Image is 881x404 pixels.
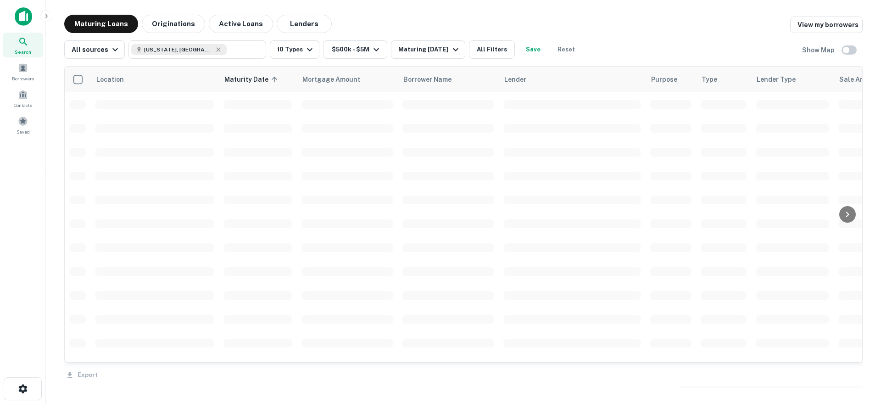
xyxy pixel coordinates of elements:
button: All sources [64,40,125,59]
button: Save your search to get updates of matches that match your search criteria. [519,40,548,59]
h6: Show Map [802,45,836,55]
span: Mortgage Amount [302,74,372,85]
th: Purpose [646,67,696,92]
th: Lender [499,67,646,92]
button: Originations [142,15,205,33]
button: $500k - $5M [323,40,387,59]
th: Type [696,67,751,92]
span: Contacts [14,101,32,109]
button: Maturing Loans [64,15,138,33]
th: Borrower Name [398,67,499,92]
a: Contacts [3,86,43,111]
th: Lender Type [751,67,834,92]
span: Borrowers [12,75,34,82]
span: Location [96,74,124,85]
iframe: Chat Widget [835,331,881,375]
a: Search [3,33,43,57]
button: All Filters [469,40,515,59]
th: Location [90,67,219,92]
span: Type [702,74,717,85]
button: Reset [552,40,581,59]
button: Active Loans [209,15,273,33]
img: capitalize-icon.png [15,7,32,26]
span: Lender Type [757,74,796,85]
span: Maturity Date [224,74,280,85]
button: 10 Types [270,40,319,59]
button: Maturing [DATE] [391,40,465,59]
span: Search [15,48,31,56]
span: Lender [504,74,526,85]
span: Saved [17,128,30,135]
div: All sources [72,44,121,55]
th: Maturity Date [219,67,297,92]
span: Purpose [651,74,677,85]
a: Borrowers [3,59,43,84]
span: [US_STATE], [GEOGRAPHIC_DATA] [144,45,213,54]
a: View my borrowers [790,17,863,33]
th: Mortgage Amount [297,67,398,92]
div: Maturing [DATE] [398,44,461,55]
span: Borrower Name [403,74,452,85]
button: Lenders [277,15,332,33]
a: Saved [3,112,43,137]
